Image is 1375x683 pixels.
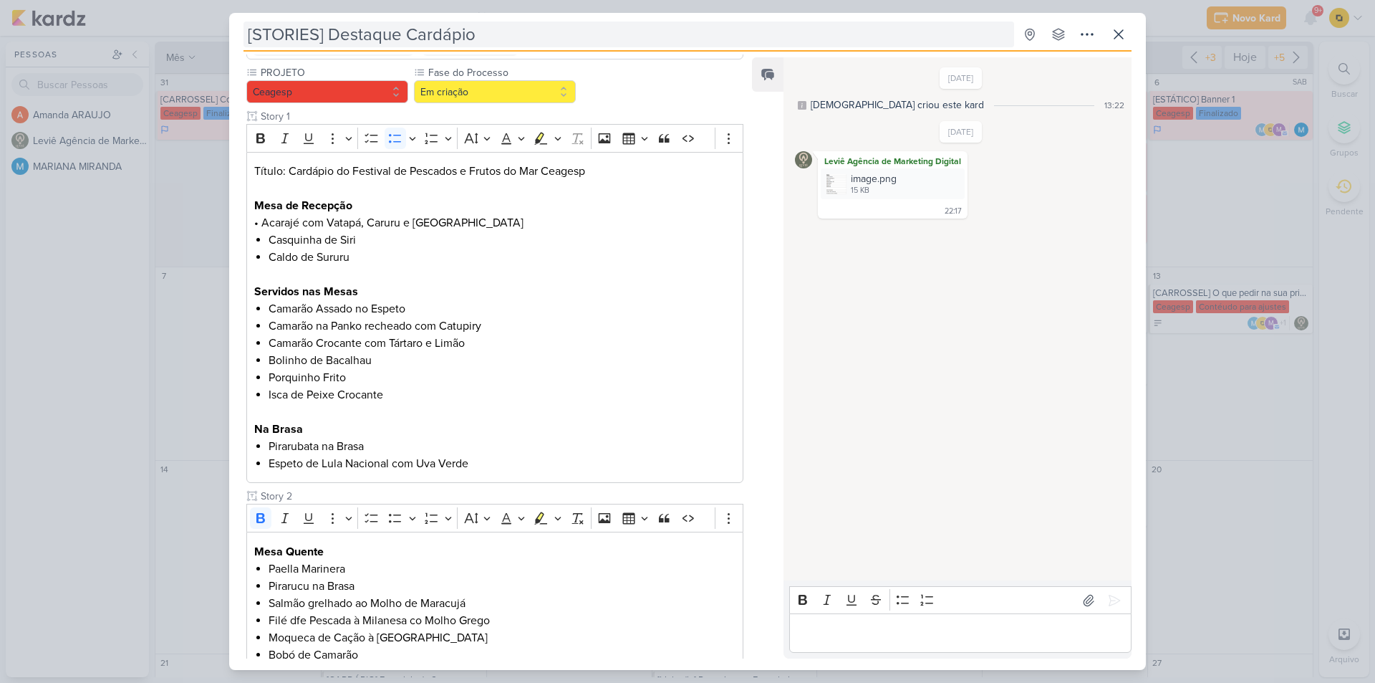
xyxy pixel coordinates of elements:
[254,163,735,180] p: Título: Cardápio do Festival de Pescados e Frutos do Mar Ceagesp
[269,595,735,612] li: Salmão grelhado ao Molho de Maracujá
[269,231,735,249] li: Casquinha de Siri
[851,185,897,196] div: 15 KB
[269,560,735,578] li: Paella Marinera
[269,317,735,335] li: Camarão na Panko recheado com Catupiry
[254,422,303,436] strong: Na Brasa
[269,612,735,629] li: Filé dfe Pescada à Milanesa co Molho Grego
[269,352,735,369] li: Bolinho de Bacalhau
[246,80,408,103] button: Ceagesp
[414,80,576,103] button: Em criação
[254,197,735,231] p: • Acarajé com Vatapá, Caruru e [GEOGRAPHIC_DATA]
[259,65,408,80] label: PROJETO
[246,152,743,484] div: Editor editing area: main
[269,386,735,403] li: Isca de Peixe Crocante
[246,124,743,152] div: Editor toolbar
[789,586,1132,614] div: Editor toolbar
[246,504,743,532] div: Editor toolbar
[821,168,965,199] div: image.png
[269,578,735,595] li: Pirarucu na Brasa
[269,249,735,266] li: Caldo de Sururu
[269,369,735,386] li: Porquinho Frito
[258,109,743,124] input: Texto sem título
[269,438,735,455] li: Pirarubata na Brasa
[821,154,965,168] div: Leviê Agência de Marketing Digital
[851,171,897,186] div: image.png
[254,199,352,213] strong: Mesa de Recepção
[269,455,735,472] li: Espeto de Lula Nacional com Uva Verde
[789,613,1132,653] div: Editor editing area: main
[811,97,984,113] div: [DEMOGRAPHIC_DATA] criou este kard
[258,489,743,504] input: Texto sem título
[254,285,358,299] strong: Servidos nas Mesas
[826,174,846,194] img: wkjx9PiXeEThSzdCpOvCLmpmmG2kxYoZ5sRvBqso.png
[254,545,324,559] strong: Mesa Quente
[945,206,962,217] div: 22:17
[427,65,576,80] label: Fase do Processo
[243,22,1014,47] input: Kard Sem Título
[269,629,735,646] li: Moqueca de Cação à [GEOGRAPHIC_DATA]
[269,335,735,352] li: Camarão Crocante com Tártaro e Limão
[269,300,735,317] li: Camarão Assado no Espeto
[795,151,812,168] img: Leviê Agência de Marketing Digital
[269,646,735,664] li: Bobó de Camarão
[1104,99,1124,112] div: 13:22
